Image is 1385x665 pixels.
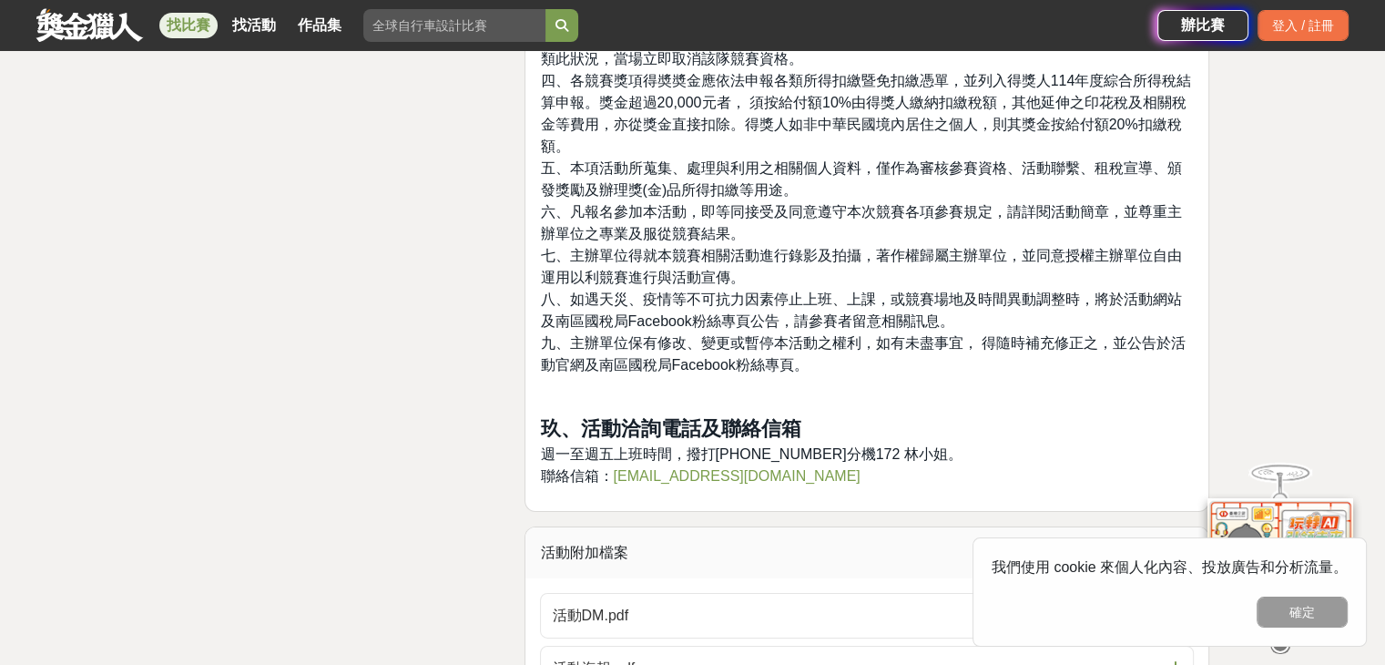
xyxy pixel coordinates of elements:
img: d2146d9a-e6f6-4337-9592-8cefde37ba6b.png [1207,488,1353,609]
span: 五、本項活動所蒐集、處理與利用之相關個人資料，僅作為審核參賽資格、活動聯繫、租稅宣導、頒發獎勵及辦理獎(金)品所得扣繳等用途。 [540,160,1181,198]
div: 活動附加檔案 [525,527,1208,578]
span: 活動DM.pdf [552,605,1160,627]
span: 六、凡報名參加本活動，即等同接受及同意遵守本次競賽各項參賽規定，請詳閱活動簡章，並尊重主辦單位之專業及服從競賽結果。 [540,204,1181,241]
strong: 玖、活動洽詢電話及聯絡信箱 [540,417,800,440]
span: 三、參賽者須遵守競賽規則，競賽過程請保持安靜不得大聲喧嘩或以手勢及其他方式告知答案，若有類此狀況，當場立即取消該隊競賽資格。 [540,29,1181,66]
div: 登入 / 註冊 [1258,10,1349,41]
a: 找比賽 [159,13,218,38]
a: 辦比賽 [1157,10,1248,41]
span: 我們使用 cookie 來個人化內容、投放廣告和分析流量。 [992,559,1348,575]
a: 活動DM.pdf [540,593,1194,639]
button: 確定 [1257,597,1348,628]
span: 八、如遇天災、疫情等不可抗力因素停止上班、上課，或競賽場地及時間異動調整時，將於活動網站及南區國稅局Facebook粉絲專頁公告，請參賽者留意相關訊息。 [540,292,1181,329]
a: 找活動 [225,13,283,38]
span: 九、主辦單位保有修改、變更或暫停本活動之權利，如有未盡事宜， 得隨時補充修正之，並公告於活動官網及南區國稅局Facebook粉絲專頁。 [540,335,1185,373]
span: 週一至週五上班時間，撥打[PHONE_NUMBER]分機172 林小姐。 [540,446,962,462]
a: [EMAIL_ADDRESS][DOMAIN_NAME] [613,468,860,484]
a: 作品集 [290,13,349,38]
input: 全球自行車設計比賽 [363,9,545,42]
span: 四、各競賽獎項得奬奬金應依法申報各類所得扣繳暨免扣繳憑單，並列入得獎人114年度綜合所得稅結算申報。獎金超過20,000元者， 須按給付額10%由得獎人繳納扣繳稅額，其他延伸之印花稅及相關稅金等... [540,73,1191,154]
span: 聯絡信箱： [540,468,860,484]
span: 七、主辦單位得就本競賽相關活動進行錄影及拍攝，著作權歸屬主辦單位，並同意授權主辦單位自由運用以利競賽進行與活動宣傳。 [540,248,1181,285]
